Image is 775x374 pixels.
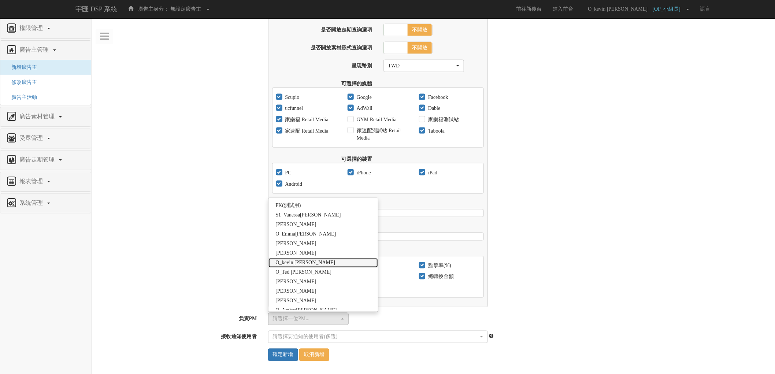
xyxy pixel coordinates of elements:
[276,297,316,305] span: [PERSON_NAME]
[283,127,329,135] label: 家速配 Retail Media
[584,6,651,12] span: O_kevin [PERSON_NAME]
[426,105,440,112] label: Dable
[6,154,85,166] a: 廣告走期管理
[276,307,337,314] span: O_Amber[PERSON_NAME]
[267,60,378,70] label: 呈現幣別
[268,349,298,361] input: 確定新增
[283,169,292,177] label: PC
[267,24,378,34] label: 是否開放走期查詢選項
[6,79,37,85] a: 修改廣告主
[18,135,47,141] span: 受眾管理
[18,113,58,119] span: 廣告素材管理
[268,313,349,325] button: 請選擇一位PM...
[267,153,378,163] label: 可選擇的裝置
[18,156,58,163] span: 廣告走期管理
[273,333,479,341] div: 請選擇要通知的使用者(多選)
[268,331,488,343] button: Nothing selected
[6,23,85,34] a: 權限管理
[18,178,47,184] span: 報表管理
[170,6,201,12] span: 無設定廣告主
[383,60,464,72] button: TWD
[267,78,378,88] label: 可選擇的媒體
[283,94,300,101] label: Scupio
[6,176,85,188] a: 報表管理
[267,246,378,256] label: 可見欄位
[273,315,340,323] div: 請選擇一位PM...
[283,181,303,188] label: Android
[267,199,378,209] label: 可選擇的素材標籤
[18,200,47,206] span: 系統管理
[276,221,316,229] span: [PERSON_NAME]
[388,62,455,70] div: TWD
[6,64,37,70] a: 新增廣告主
[426,116,459,123] label: 家樂福測試站
[92,313,263,323] label: 負責PM
[355,105,372,112] label: AdWall
[426,169,437,177] label: iPad
[138,6,169,12] span: 廣告主身分：
[283,105,303,112] label: ucfunnel
[6,133,85,144] a: 受眾管理
[355,116,397,123] label: GYM Retail Media
[18,47,52,53] span: 廣告主管理
[6,44,85,56] a: 廣告主管理
[276,269,332,276] span: O_Ted [PERSON_NAME]
[408,42,432,54] span: 不開放
[6,197,85,209] a: 系統管理
[283,116,329,123] label: 家樂福 Retail Media
[276,212,341,219] span: S1_Vanessa[PERSON_NAME]
[276,240,316,248] span: [PERSON_NAME]
[355,94,372,101] label: Google
[276,250,316,257] span: [PERSON_NAME]
[426,94,448,101] label: Facebook
[355,127,408,142] label: 家速配測試站 Retail Media
[276,259,335,267] span: O_kevin [PERSON_NAME]
[653,6,684,12] span: [OP_小組長]
[426,273,454,281] label: 總轉換金額
[276,288,316,295] span: [PERSON_NAME]
[408,24,432,36] span: 不開放
[267,42,378,52] label: 是否開放素材形式查詢選項
[426,127,445,135] label: Taboola
[18,25,47,31] span: 權限管理
[276,231,336,238] span: O_Emma[PERSON_NAME]
[426,262,451,270] label: 點擊率(%)
[355,169,371,177] label: iPhone
[6,95,37,100] a: 廣告主活動
[299,349,329,361] a: 取消新增
[92,331,263,341] label: 接收通知使用者
[267,223,378,233] label: 可見轉換類型
[6,111,85,123] a: 廣告素材管理
[276,202,301,210] span: PK(測試用)
[276,278,316,286] span: [PERSON_NAME]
